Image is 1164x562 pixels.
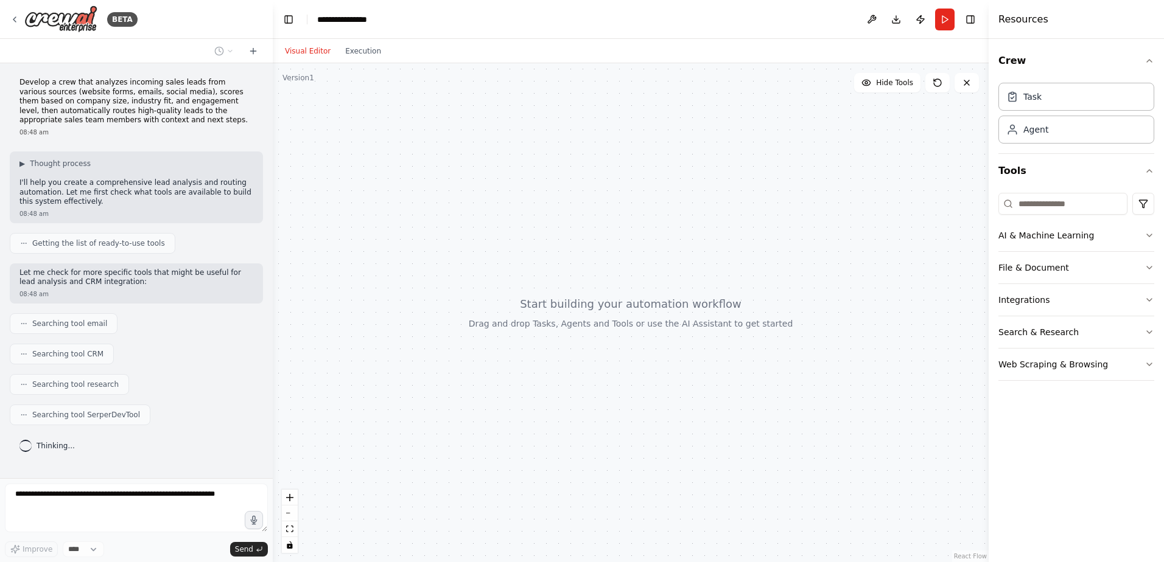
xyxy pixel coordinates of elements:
p: I'll help you create a comprehensive lead analysis and routing automation. Let me first check wha... [19,178,253,207]
p: Let me check for more specific tools that might be useful for lead analysis and CRM integration: [19,268,253,287]
div: Task [1023,91,1042,103]
div: Crew [998,78,1154,153]
button: Tools [998,154,1154,188]
span: Searching tool research [32,380,119,389]
button: Hide right sidebar [962,11,979,28]
button: fit view [282,521,298,537]
img: Logo [24,5,97,33]
p: Develop a crew that analyzes incoming sales leads from various sources (website forms, emails, so... [19,78,253,125]
div: Agent [1023,123,1048,136]
button: Send [230,542,268,557]
button: Web Scraping & Browsing [998,349,1154,380]
button: Hide left sidebar [280,11,297,28]
div: 08:48 am [19,128,253,137]
div: Version 1 [282,73,314,83]
button: zoom in [282,490,298,505]
div: Tools [998,188,1154,390]
button: Integrations [998,284,1154,316]
span: Searching tool CRM [32,349,103,359]
span: Getting the list of ready-to-use tools [32,238,165,248]
span: Thinking... [37,441,75,451]
button: Search & Research [998,316,1154,348]
div: React Flow controls [282,490,298,553]
button: Crew [998,44,1154,78]
span: Hide Tools [876,78,913,88]
button: AI & Machine Learning [998,220,1154,251]
span: Send [235,544,253,554]
button: Execution [338,44,388,58]
button: File & Document [998,252,1154,283]
span: Thought process [30,159,91,168]
button: Switch to previous chat [209,44,239,58]
a: React Flow attribution [954,553,987,560]
button: Start a new chat [244,44,263,58]
nav: breadcrumb [317,13,375,26]
h4: Resources [998,12,1048,27]
button: toggle interactivity [282,537,298,553]
button: ▶Thought process [19,159,91,168]
button: Improve [5,541,58,557]
span: ▶ [19,159,25,168]
span: Searching tool SerperDevTool [32,410,140,420]
button: Visual Editor [278,44,338,58]
span: Improve [23,544,52,554]
div: 08:48 am [19,290,253,299]
button: Hide Tools [854,73,920,92]
div: BETA [107,12,138,27]
div: 08:48 am [19,209,253,218]
button: Click to speak your automation idea [245,511,263,529]
button: zoom out [282,505,298,521]
span: Searching tool email [32,319,107,328]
